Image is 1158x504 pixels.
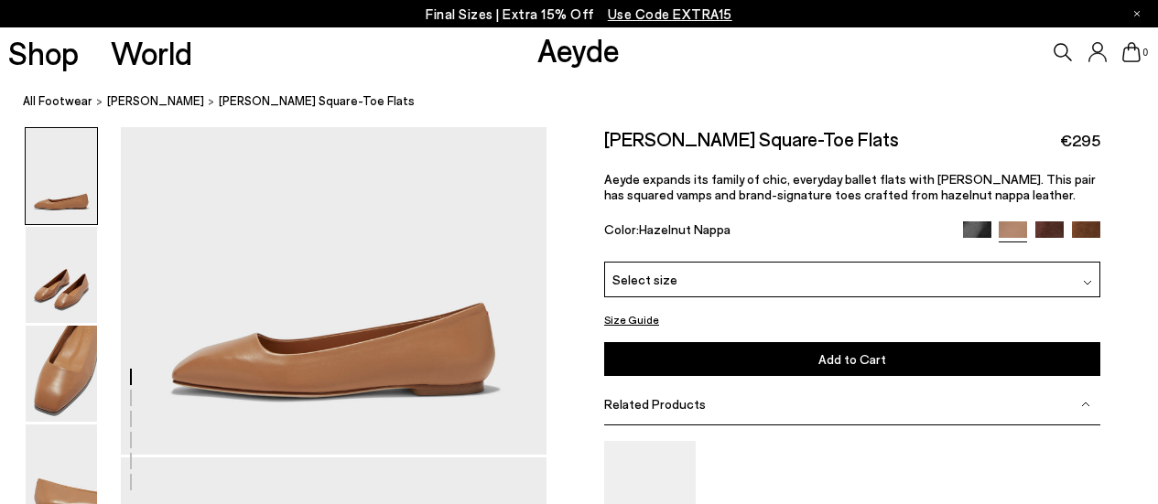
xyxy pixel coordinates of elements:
img: svg%3E [1081,400,1090,409]
span: Related Products [604,396,706,412]
button: Add to Cart [604,342,1100,376]
div: Color: [604,221,947,242]
h2: [PERSON_NAME] Square-Toe Flats [604,127,899,150]
span: Add to Cart [818,351,886,367]
img: Ida Leather Square-Toe Flats - Image 1 [26,128,97,224]
span: Navigate to /collections/ss25-final-sizes [608,5,732,22]
span: 0 [1141,48,1150,58]
a: All Footwear [23,91,92,111]
span: [PERSON_NAME] [107,93,204,108]
span: €295 [1060,129,1100,152]
img: Ida Leather Square-Toe Flats - Image 3 [26,326,97,422]
a: [PERSON_NAME] [107,91,204,111]
p: Final Sizes | Extra 15% Off [426,3,732,26]
span: Select size [612,270,677,289]
a: 0 [1122,42,1141,62]
span: Hazelnut Nappa [639,221,731,237]
span: [PERSON_NAME] Square-Toe Flats [219,91,415,111]
img: Ida Leather Square-Toe Flats - Image 2 [26,227,97,323]
button: Size Guide [604,308,659,331]
img: svg%3E [1083,278,1092,287]
nav: breadcrumb [23,77,1158,127]
a: Aeyde [537,30,620,69]
a: Shop [8,37,79,69]
a: World [111,37,192,69]
p: Aeyde expands its family of chic, everyday ballet flats with [PERSON_NAME]. This pair has squared... [604,171,1100,202]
